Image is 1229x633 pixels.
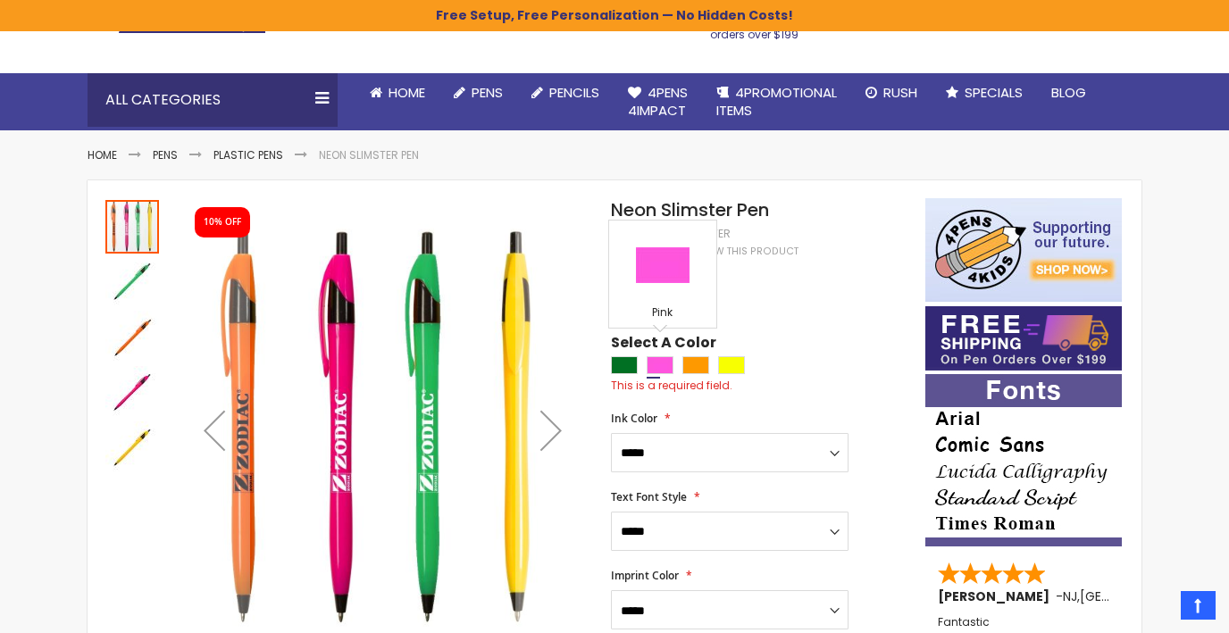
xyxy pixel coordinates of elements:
[611,379,907,393] div: This is a required field.
[611,333,716,357] span: Select A Color
[153,147,178,162] a: Pens
[614,305,712,323] div: Pink
[105,255,159,309] img: Neon Slimster Pen
[1181,591,1216,620] a: Top
[1063,587,1077,605] span: NJ
[1037,73,1100,112] a: Blog
[611,245,798,258] a: Be the first to review this product
[628,83,688,120] span: 4Pens 4impact
[938,587,1056,605] span: [PERSON_NAME]
[105,420,159,475] div: Neon Slimster Pen
[213,147,283,162] a: Plastic Pens
[88,73,338,127] div: All Categories
[647,356,673,374] div: Pink
[614,73,702,131] a: 4Pens4impact
[611,568,679,583] span: Imprint Color
[105,198,161,254] div: Neon Slimster Pen
[611,197,769,222] span: Neon Slimster Pen
[883,83,917,102] span: Rush
[851,73,932,112] a: Rush
[105,309,161,364] div: Neon Slimster Pen
[355,73,439,112] a: Home
[105,421,159,475] img: Neon Slimster Pen
[389,83,425,102] span: Home
[718,356,745,374] div: Yellow
[716,83,837,120] span: 4PROMOTIONAL ITEMS
[1056,587,1211,605] span: - ,
[472,83,503,102] span: Pens
[105,364,161,420] div: Neon Slimster Pen
[925,306,1122,371] img: Free shipping on orders over $199
[1051,83,1086,102] span: Blog
[611,489,687,504] span: Text Font Style
[319,148,419,162] li: Neon Slimster Pen
[1080,587,1211,605] span: [GEOGRAPHIC_DATA]
[611,411,657,426] span: Ink Color
[925,198,1122,302] img: 4pens 4 kids
[682,356,709,374] div: Orange
[932,73,1037,112] a: Specials
[105,366,159,420] img: Neon Slimster Pen
[105,311,159,364] img: Neon Slimster Pen
[549,83,599,102] span: Pencils
[204,216,241,229] div: 10% OFF
[925,374,1122,546] img: font-personalization-examples
[965,83,1023,102] span: Specials
[105,254,161,309] div: Neon Slimster Pen
[702,73,851,131] a: 4PROMOTIONALITEMS
[88,147,117,162] a: Home
[179,224,587,632] img: Neon Slimster Pen
[517,73,614,112] a: Pencils
[439,73,517,112] a: Pens
[611,356,638,374] div: Green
